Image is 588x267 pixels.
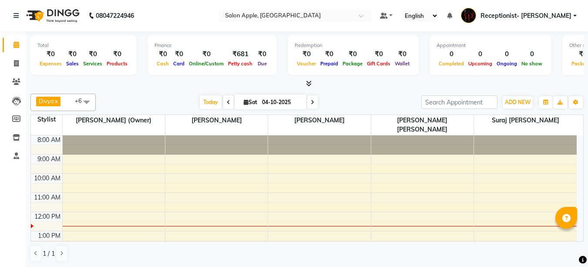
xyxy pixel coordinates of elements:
span: ADD NEW [505,99,531,105]
span: Divya [39,98,54,105]
div: 12:00 PM [33,212,62,221]
div: ₹0 [365,49,393,59]
span: Due [255,61,269,67]
span: Sales [64,61,81,67]
a: x [54,98,58,105]
div: 9:00 AM [36,155,62,164]
div: ₹0 [104,49,130,59]
div: 0 [466,49,494,59]
span: +6 [75,97,88,104]
span: [PERSON_NAME] (Owner) [63,115,165,126]
span: Products [104,61,130,67]
div: 0 [494,49,519,59]
span: Cash [155,61,171,67]
span: 1 / 1 [43,249,55,258]
span: [PERSON_NAME] [165,115,268,126]
span: Online/Custom [187,61,226,67]
b: 08047224946 [96,3,134,28]
input: 2025-10-04 [259,96,303,109]
div: ₹0 [318,49,340,59]
span: Wallet [393,61,412,67]
span: Petty cash [226,61,255,67]
div: ₹0 [340,49,365,59]
button: ADD NEW [503,96,533,108]
iframe: chat widget [551,232,579,258]
span: Suraj [PERSON_NAME] [474,115,577,126]
div: ₹0 [295,49,318,59]
span: Gift Cards [365,61,393,67]
span: [PERSON_NAME] [PERSON_NAME] [371,115,474,135]
span: Upcoming [466,61,494,67]
div: ₹0 [187,49,226,59]
span: Card [171,61,187,67]
span: Today [200,95,222,109]
div: Stylist [31,115,62,124]
div: Finance [155,42,270,49]
div: ₹0 [64,49,81,59]
div: Appointment [437,42,544,49]
img: logo [22,3,82,28]
div: ₹0 [255,49,270,59]
div: Redemption [295,42,412,49]
span: Package [340,61,365,67]
span: Expenses [37,61,64,67]
input: Search Appointment [421,95,497,109]
div: ₹0 [393,49,412,59]
div: 11:00 AM [32,193,62,202]
div: 1:00 PM [36,231,62,240]
div: 0 [437,49,466,59]
span: Services [81,61,104,67]
div: 10:00 AM [32,174,62,183]
span: Completed [437,61,466,67]
img: Receptionist- Sayali [461,8,476,23]
span: Voucher [295,61,318,67]
div: 8:00 AM [36,135,62,145]
span: Prepaid [318,61,340,67]
div: ₹0 [37,49,64,59]
span: Receptionist- [PERSON_NAME] [480,11,571,20]
div: ₹0 [155,49,171,59]
div: ₹681 [226,49,255,59]
span: Sat [242,99,259,105]
div: ₹0 [171,49,187,59]
div: Total [37,42,130,49]
span: [PERSON_NAME] [268,115,370,126]
span: No show [519,61,544,67]
div: 0 [519,49,544,59]
div: ₹0 [81,49,104,59]
span: Ongoing [494,61,519,67]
